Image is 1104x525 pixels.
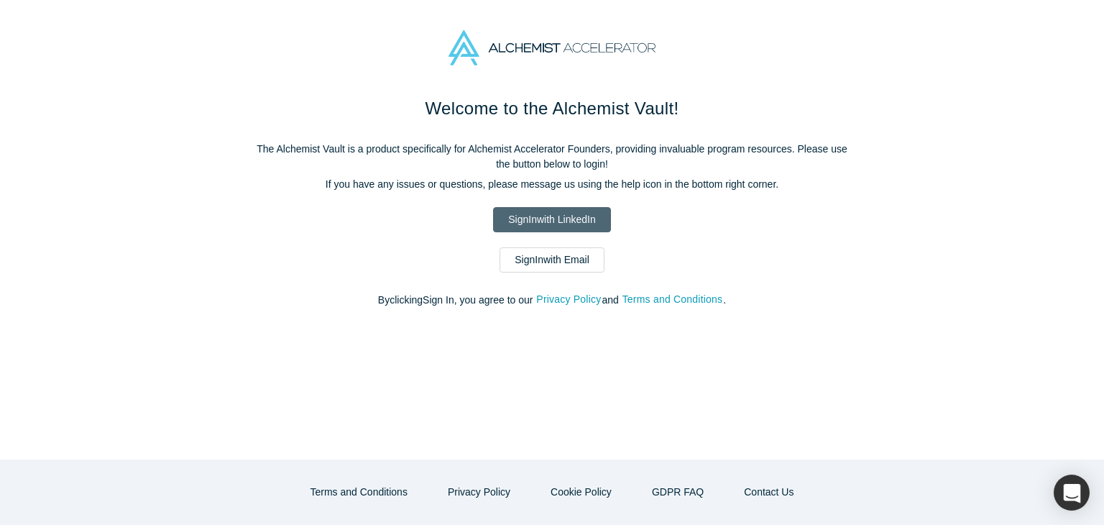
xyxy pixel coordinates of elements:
[448,30,655,65] img: Alchemist Accelerator Logo
[143,83,155,95] img: tab_keywords_by_traffic_grey.svg
[535,480,627,505] button: Cookie Policy
[729,480,809,505] button: Contact Us
[23,37,34,49] img: website_grey.svg
[433,480,525,505] button: Privacy Policy
[250,96,854,122] h1: Welcome to the Alchemist Vault!
[37,37,158,49] div: Domain: [DOMAIN_NAME]
[159,85,242,94] div: Keywords by Traffic
[250,177,854,192] p: If you have any issues or questions, please message us using the help icon in the bottom right co...
[493,207,610,232] a: SignInwith LinkedIn
[637,480,719,505] a: GDPR FAQ
[500,247,604,273] a: SignInwith Email
[23,23,34,35] img: logo_orange.svg
[39,83,50,95] img: tab_domain_overview_orange.svg
[40,23,70,35] div: v 4.0.25
[250,293,854,308] p: By clicking Sign In , you agree to our and .
[295,480,423,505] button: Terms and Conditions
[250,142,854,172] p: The Alchemist Vault is a product specifically for Alchemist Accelerator Founders, providing inval...
[535,291,602,308] button: Privacy Policy
[622,291,724,308] button: Terms and Conditions
[55,85,129,94] div: Domain Overview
